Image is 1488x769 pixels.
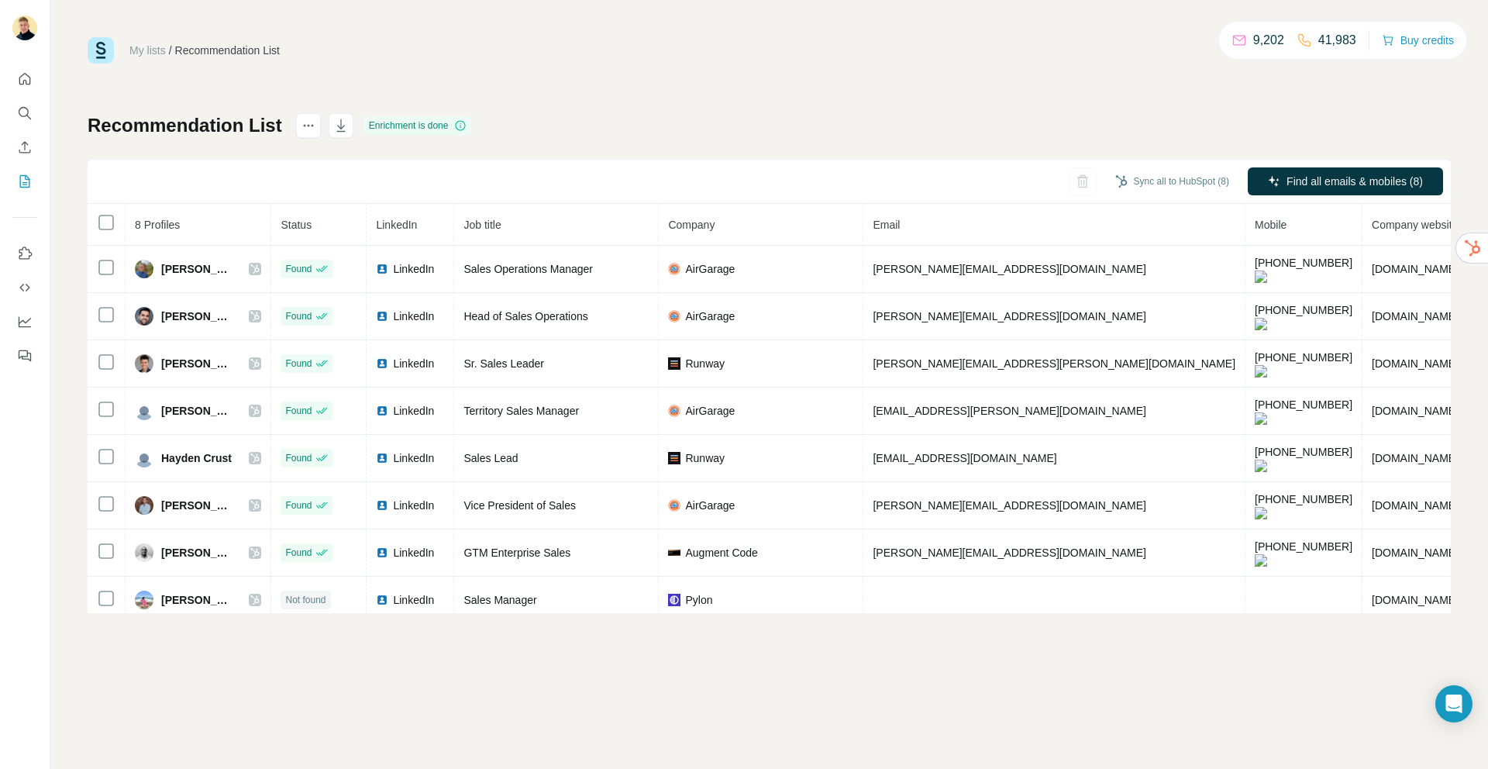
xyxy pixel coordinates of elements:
[1255,219,1286,231] span: Mobile
[1372,263,1459,275] span: [DOMAIN_NAME]
[685,403,735,419] span: AirGarage
[135,449,153,467] img: Avatar
[1255,398,1352,411] onoff-telecom-ce-phone-number-wrapper: [PHONE_NUMBER]
[12,167,37,195] button: My lists
[1255,257,1352,269] onoff-telecom-ce-phone-number-wrapper: [PHONE_NUMBER]
[668,452,680,464] img: company-logo
[135,354,153,373] img: Avatar
[285,498,312,512] span: Found
[161,545,233,560] span: [PERSON_NAME]
[376,499,388,512] img: LinkedIn logo
[135,219,180,231] span: 8 Profiles
[393,498,434,513] span: LinkedIn
[668,405,680,417] img: company-logo
[285,404,312,418] span: Found
[873,405,1145,417] span: [EMAIL_ADDRESS][PERSON_NAME][DOMAIN_NAME]
[463,547,570,559] span: GTM Enterprise Sales
[12,342,37,370] button: Feedback
[88,37,114,64] img: Surfe Logo
[685,356,725,371] span: Runway
[376,219,417,231] span: LinkedIn
[1372,499,1459,512] span: [DOMAIN_NAME]
[873,219,900,231] span: Email
[393,545,434,560] span: LinkedIn
[135,496,153,515] img: Avatar
[1372,547,1459,559] span: [DOMAIN_NAME]
[135,591,153,609] img: Avatar
[285,262,312,276] span: Found
[685,545,757,560] span: Augment Code
[1372,452,1459,464] span: [DOMAIN_NAME]
[1255,365,1352,378] img: actions-icon.png
[376,310,388,322] img: LinkedIn logo
[1255,446,1352,458] onoff-telecom-ce-phone-number-wrapper: [PHONE_NUMBER]
[161,309,233,324] span: [PERSON_NAME]
[12,240,37,267] button: Use Surfe on LinkedIn
[364,116,472,135] div: Enrichment is done
[1255,460,1352,472] img: actions-icon.png
[1255,271,1352,283] img: actions-icon.png
[668,310,680,322] img: company-logo
[12,65,37,93] button: Quick start
[296,113,321,138] button: actions
[1255,507,1352,519] img: actions-icon.png
[1255,493,1352,505] onoff-telecom-ce-phone-number-wrapper: [PHONE_NUMBER]
[873,263,1145,275] span: [PERSON_NAME][EMAIL_ADDRESS][DOMAIN_NAME]
[685,592,712,608] span: Pylon
[12,133,37,161] button: Enrich CSV
[161,403,233,419] span: [PERSON_NAME]
[88,113,282,138] h1: Recommendation List
[161,450,232,466] span: Hayden Crust
[376,263,388,275] img: LinkedIn logo
[393,261,434,277] span: LinkedIn
[376,452,388,464] img: LinkedIn logo
[393,450,434,466] span: LinkedIn
[393,403,434,419] span: LinkedIn
[685,450,725,466] span: Runway
[135,307,153,326] img: Avatar
[463,357,544,370] span: Sr. Sales Leader
[668,263,680,275] img: company-logo
[668,594,680,606] img: company-logo
[285,357,312,371] span: Found
[1372,310,1459,322] span: [DOMAIN_NAME]
[12,99,37,127] button: Search
[135,260,153,278] img: Avatar
[135,543,153,562] img: Avatar
[285,593,325,607] span: Not found
[1286,174,1423,189] span: Find all emails & mobiles (8)
[873,547,1145,559] span: [PERSON_NAME][EMAIL_ADDRESS][DOMAIN_NAME]
[393,356,434,371] span: LinkedIn
[393,592,434,608] span: LinkedIn
[463,219,501,231] span: Job title
[376,594,388,606] img: LinkedIn logo
[1435,685,1472,722] div: Open Intercom Messenger
[12,308,37,336] button: Dashboard
[285,546,312,560] span: Found
[668,550,680,556] img: company-logo
[1255,554,1352,567] img: actions-icon.png
[1318,31,1356,50] p: 41,983
[463,499,576,512] span: Vice President of Sales
[685,498,735,513] span: AirGarage
[463,263,593,275] span: Sales Operations Manager
[1382,29,1454,51] button: Buy credits
[135,402,153,420] img: Avatar
[1255,318,1352,330] img: actions-icon.png
[161,261,233,277] span: [PERSON_NAME]
[285,309,312,323] span: Found
[285,451,312,465] span: Found
[873,452,1056,464] span: [EMAIL_ADDRESS][DOMAIN_NAME]
[1255,351,1352,364] onoff-telecom-ce-phone-number-wrapper: [PHONE_NUMBER]
[1104,170,1240,193] button: Sync all to HubSpot (8)
[1372,405,1459,417] span: [DOMAIN_NAME]
[1372,357,1459,370] span: [DOMAIN_NAME]
[1372,594,1459,606] span: [DOMAIN_NAME]
[873,310,1145,322] span: [PERSON_NAME][EMAIL_ADDRESS][DOMAIN_NAME]
[463,310,587,322] span: Head of Sales Operations
[873,499,1145,512] span: [PERSON_NAME][EMAIL_ADDRESS][DOMAIN_NAME]
[12,274,37,302] button: Use Surfe API
[169,43,172,58] li: /
[1255,540,1352,553] onoff-telecom-ce-phone-number-wrapper: [PHONE_NUMBER]
[376,547,388,559] img: LinkedIn logo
